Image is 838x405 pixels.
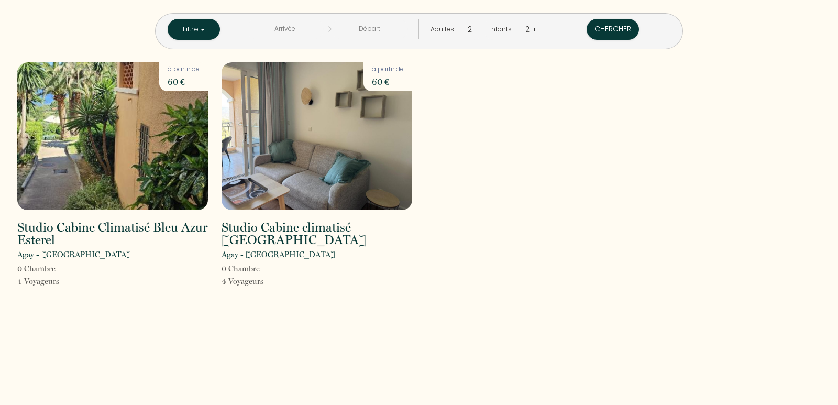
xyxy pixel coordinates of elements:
div: Adultes [431,25,458,35]
button: Filtre [168,19,220,40]
input: Arrivée [247,19,323,39]
a: + [532,24,537,34]
img: guests [324,25,332,33]
p: 0 Chambre [17,262,59,275]
a: - [519,24,523,34]
button: Chercher [587,19,639,40]
img: rental-image [222,62,412,210]
p: Agay - [GEOGRAPHIC_DATA] [222,248,335,261]
h2: Studio Cabine climatisé [GEOGRAPHIC_DATA] [222,221,412,246]
p: 60 € [168,74,200,89]
div: 2 [465,21,475,38]
img: rental-image [17,62,208,210]
p: à partir de [168,64,200,74]
p: 0 Chambre [222,262,263,275]
p: 4 Voyageur [17,275,59,288]
div: 2 [523,21,532,38]
h2: Studio Cabine Climatisé Bleu Azur Esterel [17,221,208,246]
div: Enfants [488,25,515,35]
p: Agay - [GEOGRAPHIC_DATA] [17,248,131,261]
a: - [461,24,465,34]
p: 60 € [372,74,404,89]
p: 4 Voyageur [222,275,263,288]
input: Départ [332,19,408,39]
span: s [260,277,263,286]
span: s [56,277,59,286]
a: + [475,24,479,34]
p: à partir de [372,64,404,74]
